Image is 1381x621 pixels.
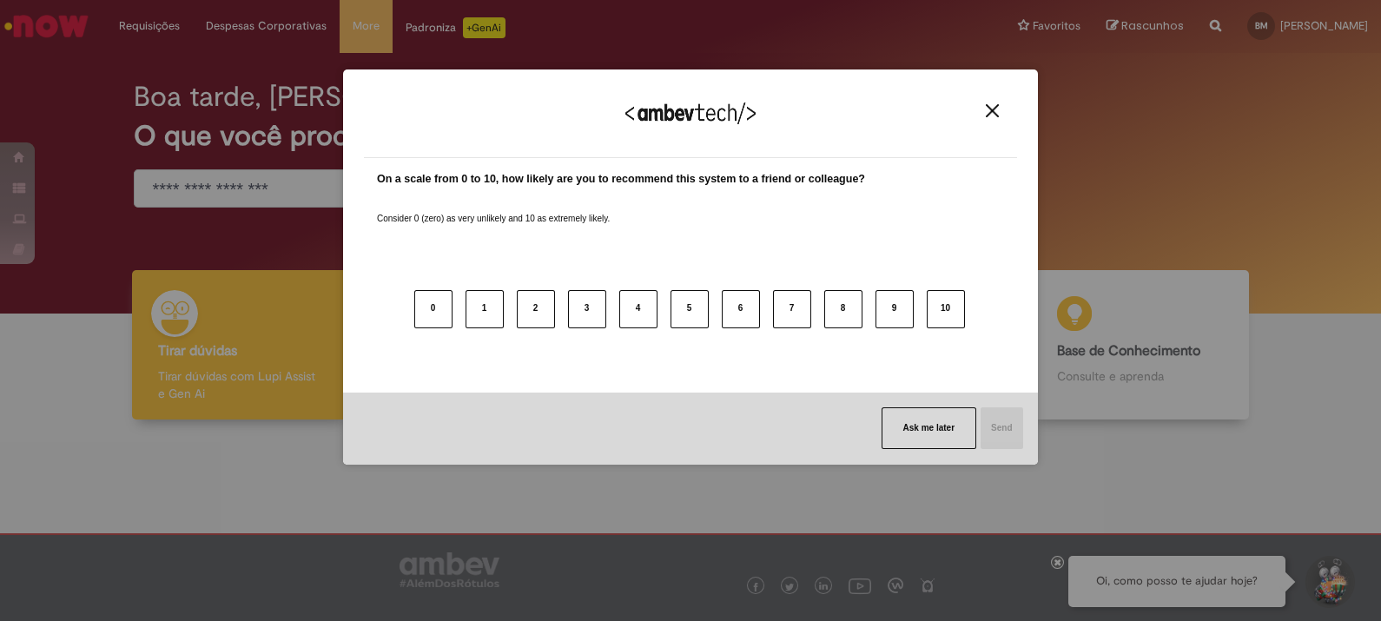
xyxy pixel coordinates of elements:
[876,290,914,328] button: 9
[377,171,865,188] label: On a scale from 0 to 10, how likely are you to recommend this system to a friend or colleague?
[568,290,606,328] button: 3
[773,290,811,328] button: 7
[625,102,756,124] img: Logo Ambevtech
[414,290,453,328] button: 0
[981,103,1004,118] button: Close
[619,290,657,328] button: 4
[722,290,760,328] button: 6
[466,290,504,328] button: 1
[671,290,709,328] button: 5
[927,290,965,328] button: 10
[882,407,976,449] button: Ask me later
[986,104,999,117] img: Close
[517,290,555,328] button: 2
[824,290,862,328] button: 8
[377,192,610,225] label: Consider 0 (zero) as very unlikely and 10 as extremely likely.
